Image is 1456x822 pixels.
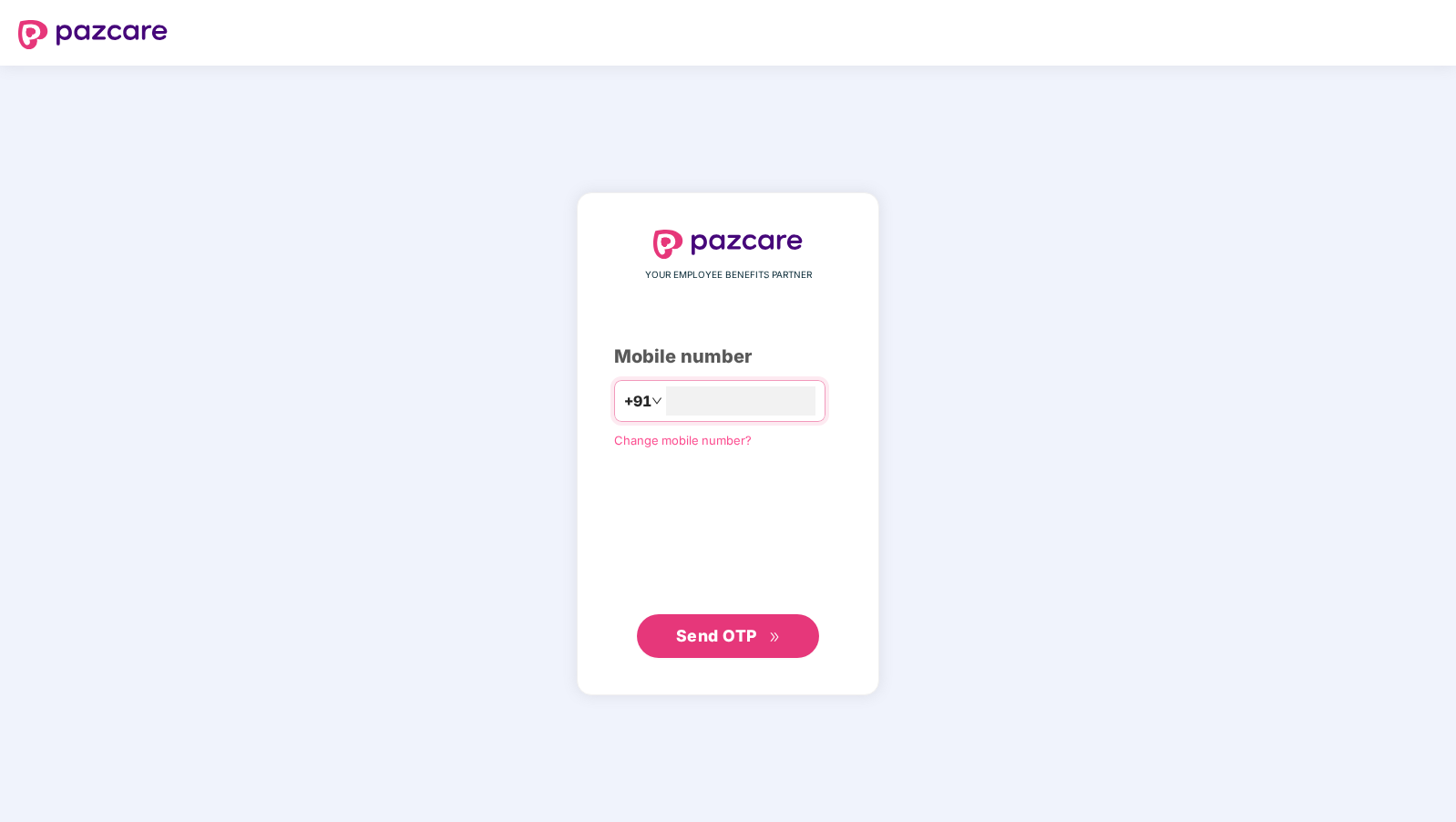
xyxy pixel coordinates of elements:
[653,230,803,259] img: logo
[645,268,812,283] span: YOUR EMPLOYEE BENEFITS PARTNER
[676,626,757,645] span: Send OTP
[769,632,781,643] span: double-right
[651,396,662,406] span: down
[18,20,168,49] img: logo
[614,343,842,371] div: Mobile number
[624,390,651,413] span: +91
[614,433,752,447] a: Change mobile number?
[637,614,819,658] button: Send OTPdouble-right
